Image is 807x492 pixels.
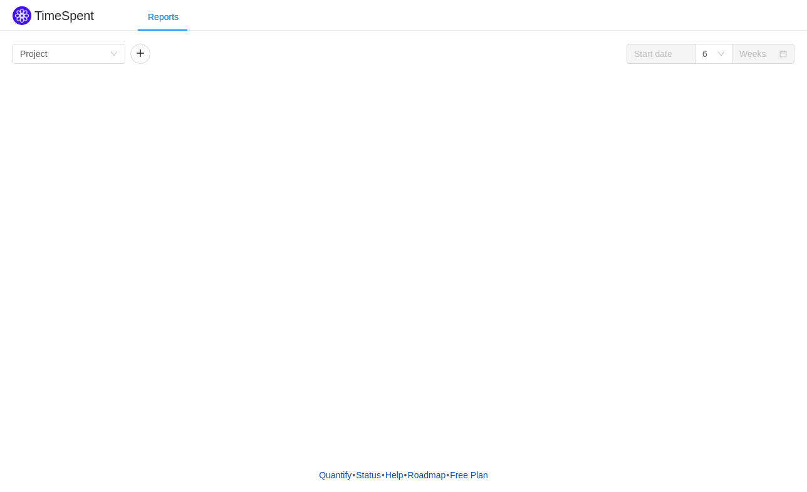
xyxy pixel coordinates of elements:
img: Quantify logo [13,6,31,25]
a: Roadmap [407,466,447,484]
i: icon: down [110,50,118,59]
span: • [446,470,449,480]
div: Project [20,44,48,63]
span: • [404,470,407,480]
span: • [382,470,385,480]
a: Status [355,466,382,484]
i: icon: down [717,50,725,59]
button: icon: plus [130,44,150,64]
i: icon: calendar [779,50,787,59]
a: Quantify [318,466,352,484]
a: Help [385,466,404,484]
div: 6 [702,44,707,63]
div: Reports [138,3,189,31]
div: Weeks [739,44,766,63]
button: Free Plan [449,466,489,484]
h2: TimeSpent [34,9,94,23]
input: Start date [627,44,695,64]
span: • [352,470,355,480]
